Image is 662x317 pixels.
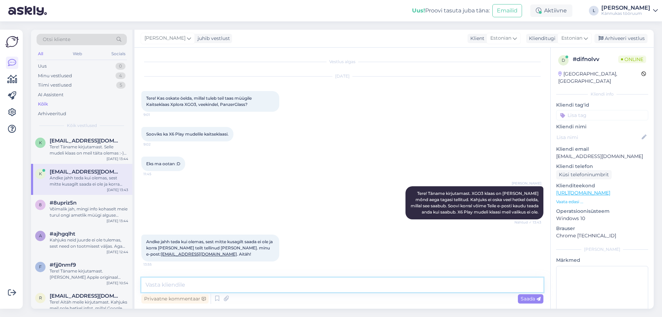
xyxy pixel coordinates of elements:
[38,101,48,108] div: Kõik
[6,35,19,48] img: Askly Logo
[38,91,63,98] div: AI Assistent
[143,171,169,177] span: 11:45
[161,251,237,257] a: [EMAIL_ADDRESS][DOMAIN_NAME]
[50,237,128,249] div: Kahjuks neid juurde ei ole tulemas, sest need on tootmisest väljas. Aga saame sellele viimasele p...
[512,181,541,186] span: [PERSON_NAME]
[556,91,648,97] div: Kliendi info
[618,56,646,63] span: Online
[556,215,648,222] p: Windows 10
[50,200,77,206] span: #8upriz5n
[558,70,641,85] div: [GEOGRAPHIC_DATA], [GEOGRAPHIC_DATA]
[116,63,126,70] div: 0
[50,169,121,175] span: kondiitriari@gmail.com
[107,187,128,192] div: [DATE] 13:43
[556,101,648,109] p: Kliendi tag'id
[573,55,618,63] div: # difnolvv
[556,123,648,130] p: Kliendi nimi
[39,233,42,238] span: a
[468,35,484,42] div: Klient
[50,299,128,311] div: Tere! Aitäh meile kirjutamast. Kahjuks meil pole hetkel infot, millal Google Pixel 9a, 128GB, bee...
[116,72,126,79] div: 4
[146,131,229,137] span: Sooviks ka X6 Play mudelile kaitseklaasi.
[50,138,121,144] span: kaisa.nurk.0001@gmail.com
[37,49,44,58] div: All
[556,146,648,153] p: Kliendi email
[107,249,128,255] div: [DATE] 12:44
[39,295,42,300] span: r
[146,161,180,166] span: Eks ma ootan :D
[556,110,648,120] input: Lisa tag
[143,262,169,267] span: 13:55
[601,11,650,16] div: Kännukas tööruum
[143,142,169,147] span: 9:02
[50,262,76,268] span: #fjj0nmf9
[39,171,42,176] span: k
[412,7,490,15] div: Proovi tasuta juba täna:
[556,246,648,252] div: [PERSON_NAME]
[601,5,658,16] a: [PERSON_NAME]Kännukas tööruum
[107,218,128,224] div: [DATE] 13:44
[141,59,543,65] div: Vestlus algas
[556,232,648,239] p: Chrome [TECHNICAL_ID]
[561,34,582,42] span: Estonian
[144,34,185,42] span: [PERSON_NAME]
[39,140,42,145] span: k
[589,6,599,16] div: L
[556,133,640,141] input: Lisa nimi
[38,63,47,70] div: Uus
[143,112,169,117] span: 9:01
[107,280,128,286] div: [DATE] 10:54
[562,58,565,63] span: d
[50,144,128,156] div: Tere! Täname kirjutamast. Selle mudeli klaas on meil täita olemas :-) [URL][DOMAIN_NAME]
[38,82,72,89] div: Tiimi vestlused
[43,36,70,43] span: Otsi kliente
[71,49,83,58] div: Web
[146,96,253,107] span: Tere! Kas oskate öelda, millal tuleb teil taas müügile Kaitseklaas Xplora XGO3, veekindel, Panzer...
[556,182,648,189] p: Klienditeekond
[50,206,128,218] div: Võimalik jah, mingi info kohaselt meie turul ongi ametlik müügi alguse kuupäev 25/26.09. Siiski k...
[38,72,72,79] div: Minu vestlused
[526,35,555,42] div: Klienditugi
[556,170,612,179] div: Küsi telefoninumbrit
[490,34,511,42] span: Estonian
[492,4,522,17] button: Emailid
[556,208,648,215] p: Operatsioonisüsteem
[110,49,127,58] div: Socials
[107,156,128,161] div: [DATE] 13:44
[195,35,230,42] div: juhib vestlust
[50,231,75,237] span: #ajhgqlht
[141,294,209,304] div: Privaatne kommentaar
[38,110,66,117] div: Arhiveeritud
[411,191,540,215] span: Tere! Täname kirjutamast. XGO3 klaas on [PERSON_NAME] mõnd aega tagasi tellitud. Kahjuks ei oska ...
[530,4,572,17] div: Aktiivne
[412,7,425,14] b: Uus!
[39,264,42,269] span: f
[601,5,650,11] div: [PERSON_NAME]
[521,296,541,302] span: Saada
[556,190,610,196] a: [URL][DOMAIN_NAME]
[594,34,648,43] div: Arhiveeri vestlus
[50,175,128,187] div: Andke jahh teda kui olemas, sest mitte kusagilt saada ei ole ja korra [PERSON_NAME] teilt tellinu...
[556,153,648,160] p: [EMAIL_ADDRESS][DOMAIN_NAME]
[146,239,274,257] span: Andke jahh teda kui olemas, sest mitte kusagilt saada ei ole ja korra [PERSON_NAME] teilt tellinu...
[50,293,121,299] span: rauno.verbitskas@gmail.co
[556,257,648,264] p: Märkmed
[39,202,42,207] span: 8
[556,199,648,205] p: Vaata edasi ...
[556,163,648,170] p: Kliendi telefon
[514,220,541,225] span: Nähtud ✓ 13:43
[556,225,648,232] p: Brauser
[116,82,126,89] div: 5
[141,73,543,79] div: [DATE]
[67,122,97,129] span: Kõik vestlused
[50,268,128,280] div: Tere! Täname kirjutamast. [PERSON_NAME] Apple originaal USB-A - USB-C kaablit ei tehtudki ehk [PE...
